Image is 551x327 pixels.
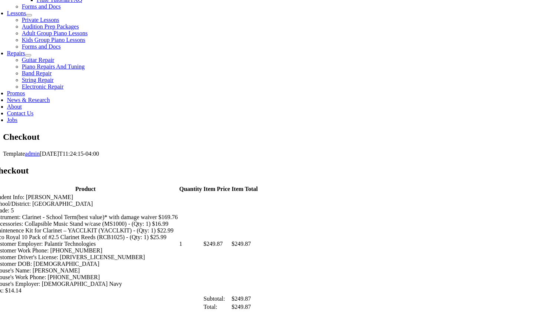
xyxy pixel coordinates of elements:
[3,131,548,143] section: Page Title Bar
[7,103,22,110] a: About
[22,77,54,83] a: String Repair
[203,185,231,193] th: Item Price
[7,97,50,103] a: News & Research
[25,54,31,56] button: Open submenu of Repairs
[203,194,231,294] td: $249.87
[179,185,202,193] th: Quantity
[3,151,25,157] span: Template
[7,10,26,16] a: Lessons
[231,194,258,294] td: $249.87
[7,50,25,56] a: Repairs
[3,131,548,143] h1: Checkout
[22,57,55,63] a: Guitar Repair
[7,90,25,96] a: Promos
[22,37,85,43] a: Kids Group Piano Lessons
[22,83,63,90] a: Electronic Repair
[7,117,17,123] a: Jobs
[22,43,61,50] a: Forms and Docs
[40,151,99,157] span: [DATE]T11:24:15-04:00
[203,303,231,311] td: Total:
[22,3,61,10] a: Forms and Docs
[22,30,88,36] a: Adult Group Piano Lessons
[203,295,231,303] td: Subtotal:
[179,194,202,294] td: 1
[22,70,52,76] a: Band Repair
[231,295,258,303] td: $249.87
[231,185,258,193] th: Item Total
[22,17,59,23] a: Private Lessons
[7,110,34,116] a: Contact Us
[231,303,258,311] td: $249.87
[26,14,32,16] button: Open submenu of Lessons
[25,151,40,157] a: admin
[22,23,79,30] a: Audition Prep Packages
[22,63,85,70] a: Piano Repairs And Tuning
